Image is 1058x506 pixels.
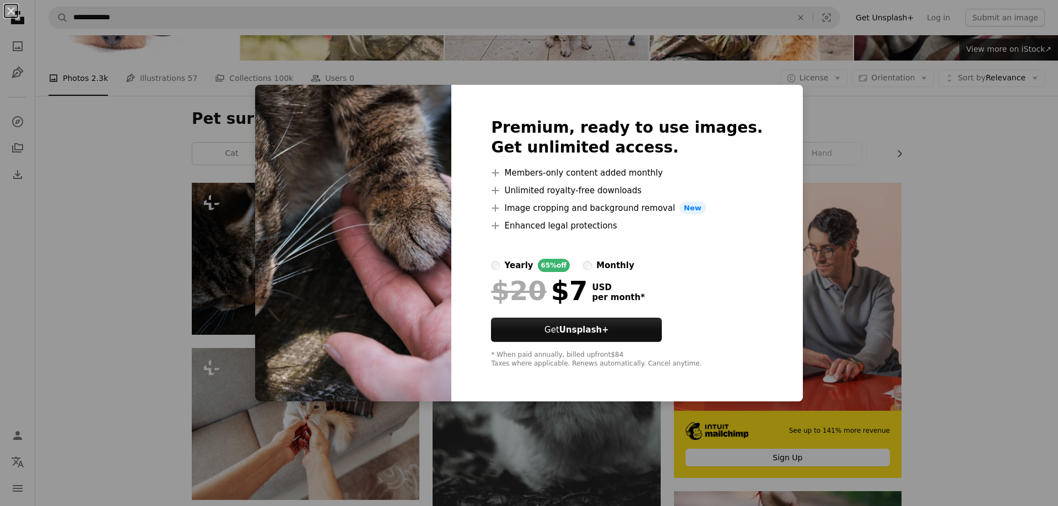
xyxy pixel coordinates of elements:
span: per month * [592,292,645,302]
img: premium_photo-1745177347593-5a61c8365d60 [255,85,451,402]
input: yearly65%off [491,261,500,270]
h2: Premium, ready to use images. Get unlimited access. [491,118,763,157]
div: monthly [596,259,634,272]
span: USD [592,282,645,292]
li: Unlimited royalty-free downloads [491,184,763,197]
div: $7 [491,276,587,305]
li: Image cropping and background removal [491,202,763,215]
div: 65% off [538,259,570,272]
li: Enhanced legal protections [491,219,763,232]
strong: Unsplash+ [559,325,609,335]
span: $20 [491,276,546,305]
li: Members-only content added monthly [491,166,763,179]
input: monthly [583,261,592,270]
button: GetUnsplash+ [491,318,662,342]
div: * When paid annually, billed upfront $84 Taxes where applicable. Renews automatically. Cancel any... [491,351,763,368]
span: New [679,202,706,215]
div: yearly [504,259,533,272]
